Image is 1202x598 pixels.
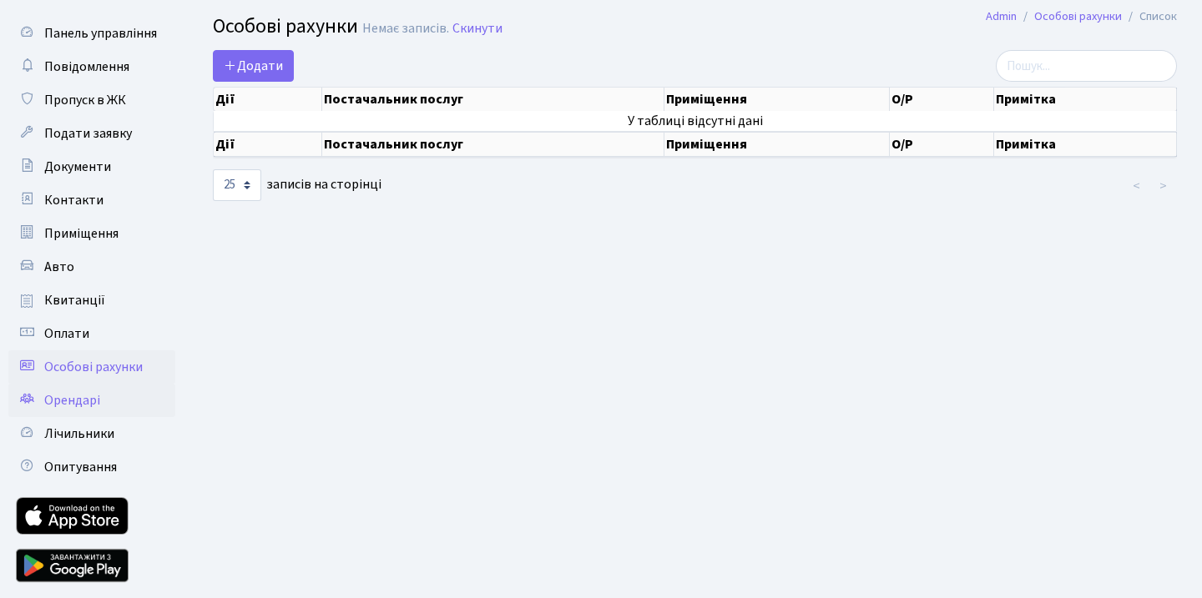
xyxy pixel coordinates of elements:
[44,458,117,476] span: Опитування
[8,417,175,450] a: Лічильники
[8,384,175,417] a: Орендарі
[8,250,175,284] a: Авто
[322,132,664,157] th: Постачальник послуг
[224,57,283,75] span: Додати
[44,58,129,76] span: Повідомлення
[986,8,1017,25] a: Admin
[214,88,322,111] th: Дії
[890,88,995,111] th: О/Р
[44,291,105,309] span: Квитанції
[8,117,175,150] a: Подати заявку
[44,224,119,243] span: Приміщення
[8,217,175,250] a: Приміщення
[213,50,294,82] a: Додати
[44,24,157,43] span: Панель управління
[44,258,74,276] span: Авто
[214,111,1177,131] td: У таблиці відсутні дані
[362,21,449,37] div: Немає записів.
[452,21,503,37] a: Скинути
[44,425,114,443] span: Лічильники
[8,284,175,317] a: Квитанції
[890,132,995,157] th: О/Р
[44,358,143,376] span: Особові рахунки
[8,83,175,117] a: Пропуск в ЖК
[994,88,1177,111] th: Примітка
[8,317,175,350] a: Оплати
[996,50,1177,82] input: Пошук...
[44,391,100,410] span: Орендарі
[1034,8,1122,25] a: Особові рахунки
[8,17,175,50] a: Панель управління
[44,158,111,176] span: Документи
[44,324,89,343] span: Оплати
[213,12,358,41] span: Особові рахунки
[8,150,175,183] a: Документи
[44,91,126,109] span: Пропуск в ЖК
[214,132,322,157] th: Дії
[213,169,381,201] label: записів на сторінці
[44,191,104,209] span: Контакти
[213,169,261,201] select: записів на сторінці
[322,88,664,111] th: Постачальник послуг
[664,132,890,157] th: Приміщення
[8,450,175,484] a: Опитування
[664,88,890,111] th: Приміщення
[44,124,132,143] span: Подати заявку
[994,132,1177,157] th: Примітка
[1122,8,1177,26] li: Список
[8,183,175,217] a: Контакти
[8,50,175,83] a: Повідомлення
[8,350,175,384] a: Особові рахунки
